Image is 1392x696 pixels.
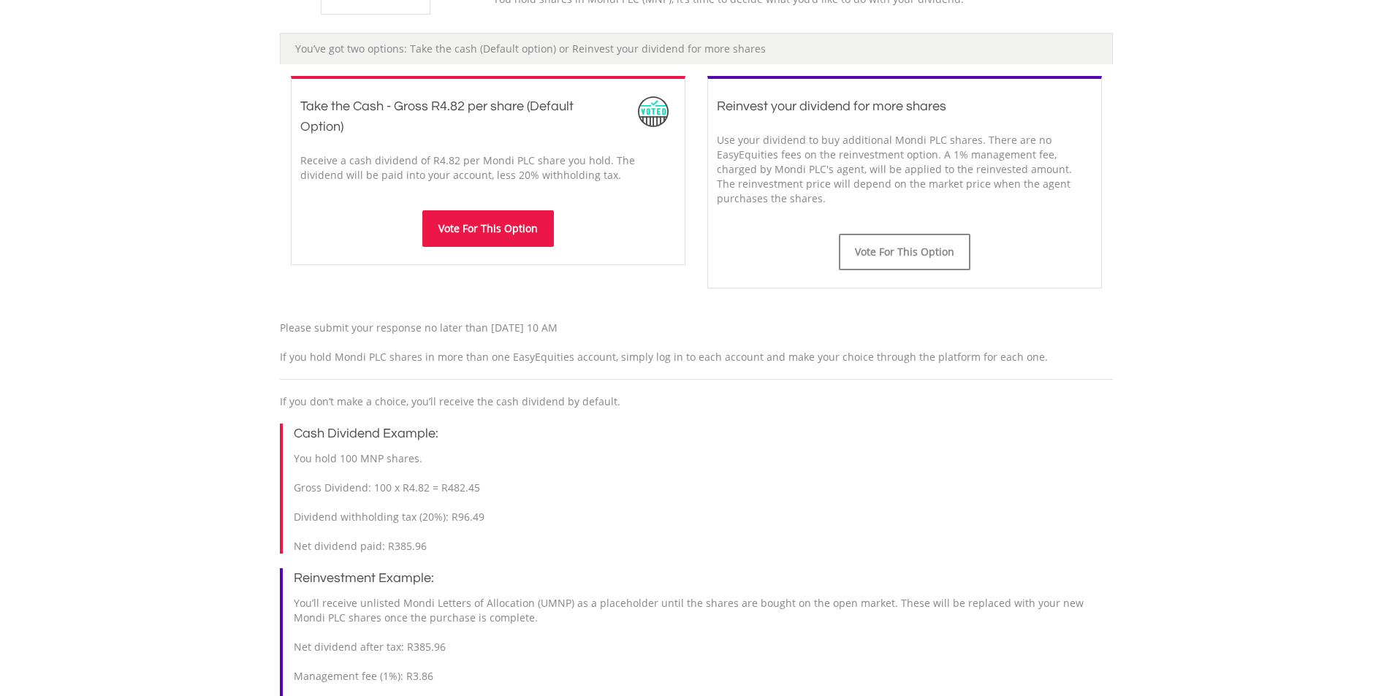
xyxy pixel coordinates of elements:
h3: Reinvestment Example: [294,568,1113,589]
span: Use your dividend to buy additional Mondi PLC shares. There are no EasyEquities fees on the reinv... [717,133,1072,205]
span: Reinvest your dividend for more shares [717,99,946,113]
button: Vote For This Option [839,234,970,270]
p: If you don’t make a choice, you’ll receive the cash dividend by default. [280,394,1113,409]
span: Please submit your response no later than [DATE] 10 AM If you hold Mondi PLC shares in more than ... [280,321,1048,364]
span: You’ve got two options: Take the cash (Default option) or Reinvest your dividend for more shares [295,42,766,56]
span: You hold 100 MNP shares. Gross Dividend: 100 x R4.82 = R482.45 Dividend withholding tax (20%): R9... [294,451,484,553]
button: Vote For This Option [422,210,554,247]
span: Receive a cash dividend of R4.82 per Mondi PLC share you hold. The dividend will be paid into you... [300,153,635,182]
h3: Cash Dividend Example: [294,424,1113,444]
span: Take the Cash - Gross R4.82 per share (Default Option) [300,99,574,134]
